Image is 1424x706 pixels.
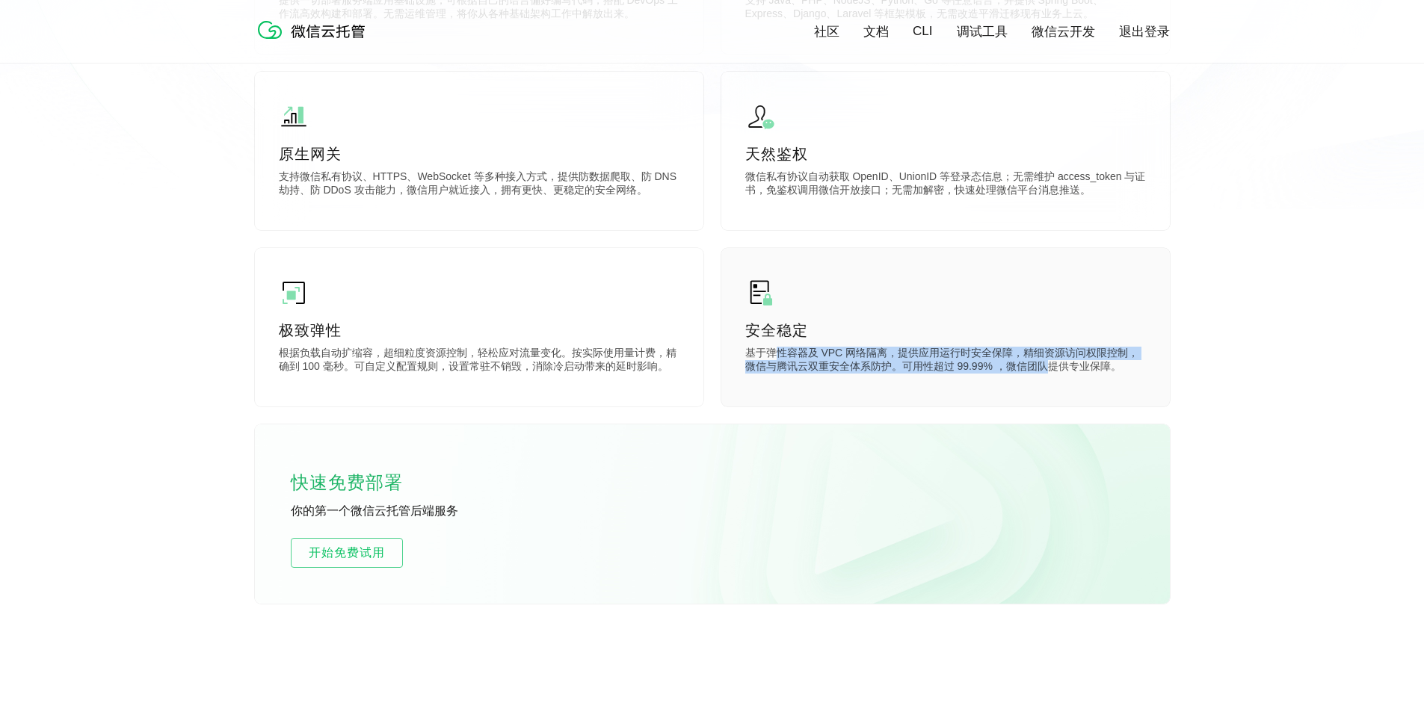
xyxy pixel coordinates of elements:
p: 根据负载自动扩缩容，超细粒度资源控制，轻松应对流量变化。按实际使用量计费，精确到 100 毫秒。可自定义配置规则，设置常驻不销毁，消除冷启动带来的延时影响。 [279,347,679,377]
img: 微信云托管 [255,15,375,45]
p: 安全稳定 [745,320,1146,341]
p: 极致弹性 [279,320,679,341]
a: 退出登录 [1119,23,1170,40]
p: 原生网关 [279,143,679,164]
p: 你的第一个微信云托管后端服务 [291,504,515,520]
p: 支持微信私有协议、HTTPS、WebSocket 等多种接入方式，提供防数据爬取、防 DNS 劫持、防 DDoS 攻击能力，微信用户就近接入，拥有更快、更稳定的安全网络。 [279,170,679,200]
a: 社区 [814,23,839,40]
a: CLI [913,24,932,39]
p: 天然鉴权 [745,143,1146,164]
span: 开始免费试用 [292,544,402,562]
a: 文档 [863,23,889,40]
p: 快速免费部署 [291,468,440,498]
a: 微信云托管 [255,34,375,47]
p: 基于弹性容器及 VPC 网络隔离，提供应用运行时安全保障，精细资源访问权限控制，微信与腾讯云双重安全体系防护。可用性超过 99.99% ，微信团队提供专业保障。 [745,347,1146,377]
a: 微信云开发 [1032,23,1095,40]
p: 微信私有协议自动获取 OpenID、UnionID 等登录态信息；无需维护 access_token 与证书，免鉴权调用微信开放接口；无需加解密，快速处理微信平台消息推送。 [745,170,1146,200]
a: 调试工具 [957,23,1008,40]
